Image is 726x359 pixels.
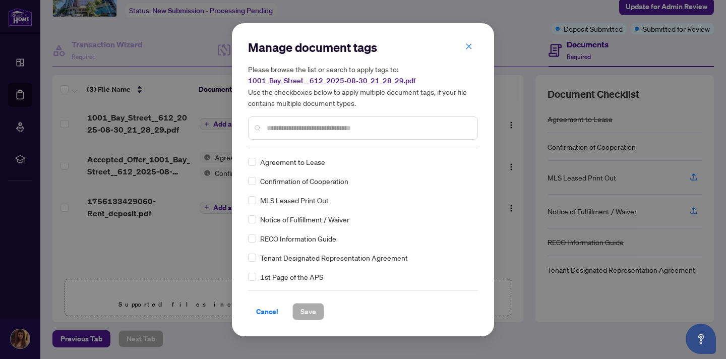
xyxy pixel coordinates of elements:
span: close [465,43,472,50]
span: MLS Leased Print Out [260,195,329,206]
span: Notice of Fulfillment / Waiver [260,214,349,225]
button: Save [292,303,324,320]
span: 1001_Bay_Street__612_2025-08-30_21_28_29.pdf [248,76,415,85]
button: Open asap [686,324,716,354]
span: Tenant Designated Representation Agreement [260,252,408,263]
button: Cancel [248,303,286,320]
h2: Manage document tags [248,39,478,55]
span: RECO Information Guide [260,233,336,244]
span: 1st Page of the APS [260,271,323,282]
span: Agreement to Lease [260,156,325,167]
span: Confirmation of Cooperation [260,175,348,187]
span: Cancel [256,304,278,320]
h5: Please browse the list or search to apply tags to: Use the checkboxes below to apply multiple doc... [248,64,478,108]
